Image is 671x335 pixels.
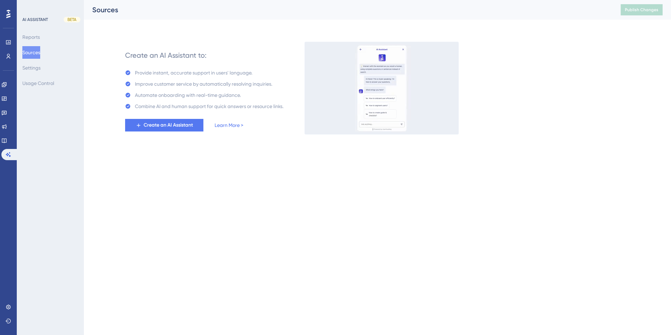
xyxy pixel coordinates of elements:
[135,102,283,111] div: Combine AI and human support for quick answers or resource links.
[22,77,54,90] button: Usage Control
[22,31,40,43] button: Reports
[625,7,658,13] span: Publish Changes
[304,42,459,135] img: 536038c8a6906fa413afa21d633a6c1c.gif
[22,17,48,22] div: AI ASSISTANT
[135,69,252,77] div: Provide instant, accurate support in users' language.
[144,121,193,129] span: Create an AI Assistant
[215,121,243,129] a: Learn More >
[135,91,241,99] div: Automate onboarding with real-time guidance.
[125,119,203,131] button: Create an AI Assistant
[64,17,80,22] div: BETA
[135,80,272,88] div: Improve customer service by automatically resolving inquiries.
[22,46,40,59] button: Sources
[125,50,207,60] div: Create an AI Assistant to:
[621,4,663,15] button: Publish Changes
[22,62,41,74] button: Settings
[92,5,603,15] div: Sources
